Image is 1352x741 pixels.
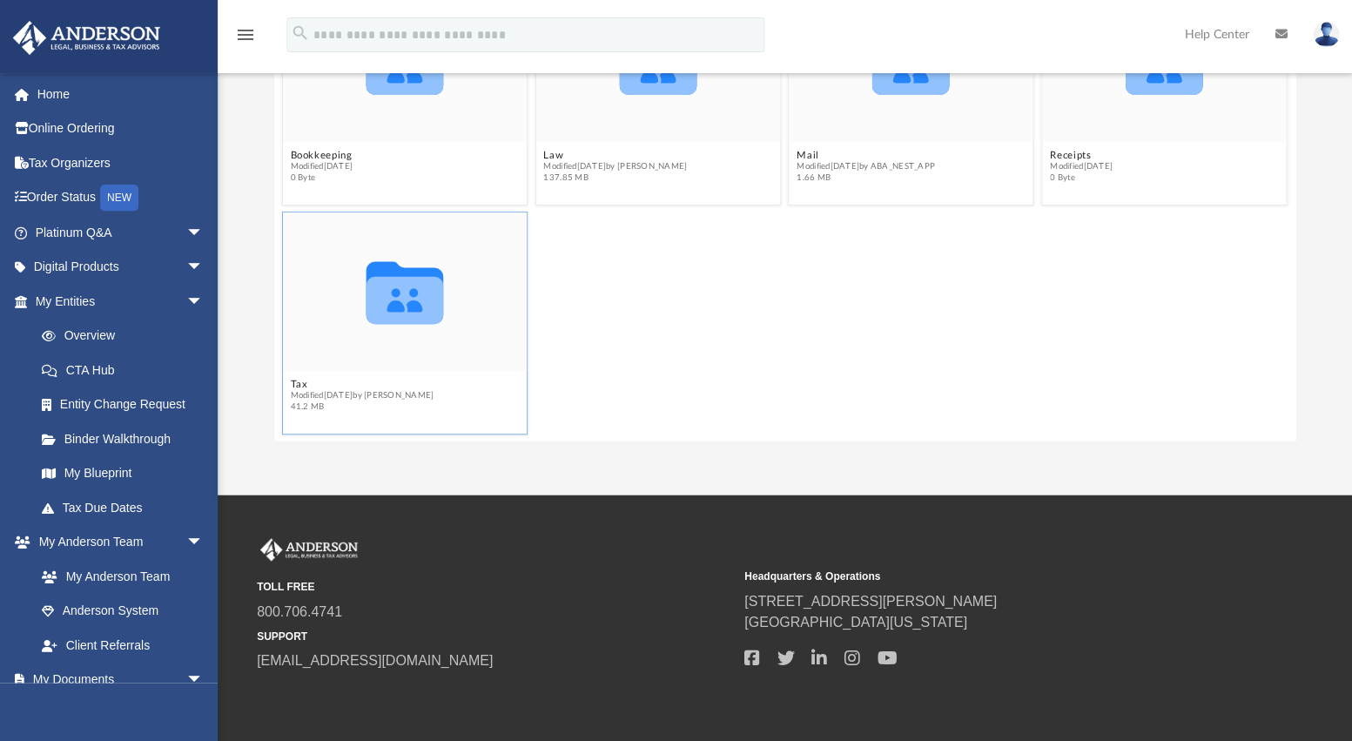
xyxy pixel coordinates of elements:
[274,45,1295,441] div: grid
[185,525,220,561] span: arrow_drop_down
[235,24,256,45] i: menu
[291,401,434,412] span: 41.2 MB
[185,284,220,320] span: arrow_drop_down
[797,172,935,183] span: 1.66 MB
[24,421,229,456] a: Binder Walkthrough
[797,149,935,160] button: Mail
[12,284,229,319] a: My Entitiesarrow_drop_down
[24,319,229,354] a: Overview
[744,614,967,629] a: [GEOGRAPHIC_DATA][US_STATE]
[257,652,493,667] a: [EMAIL_ADDRESS][DOMAIN_NAME]
[185,250,220,286] span: arrow_drop_down
[543,172,687,183] span: 137.85 MB
[744,593,997,608] a: [STREET_ADDRESS][PERSON_NAME]
[185,663,220,698] span: arrow_drop_down
[235,33,256,45] a: menu
[1313,22,1339,47] img: User Pic
[24,594,220,629] a: Anderson System
[291,172,353,183] span: 0 Byte
[291,378,434,389] button: Tax
[257,628,732,643] small: SUPPORT
[12,77,229,111] a: Home
[12,145,229,180] a: Tax Organizers
[257,603,342,618] a: 800.706.4741
[543,160,687,172] span: Modified [DATE] by [PERSON_NAME]
[12,111,229,146] a: Online Ordering
[24,456,220,491] a: My Blueprint
[24,628,220,663] a: Client Referrals
[24,490,229,525] a: Tax Due Dates
[257,538,361,561] img: Anderson Advisors Platinum Portal
[1050,149,1113,160] button: Receipts
[1050,160,1113,172] span: Modified [DATE]
[12,215,229,250] a: Platinum Q&Aarrow_drop_down
[12,663,220,697] a: My Documentsarrow_drop_down
[543,149,687,160] button: Law
[1050,172,1113,183] span: 0 Byte
[797,160,935,172] span: Modified [DATE] by ABA_NEST_APP
[291,389,434,401] span: Modified [DATE] by [PERSON_NAME]
[12,525,220,560] a: My Anderson Teamarrow_drop_down
[24,353,229,387] a: CTA Hub
[24,387,229,422] a: Entity Change Request
[744,569,1220,584] small: Headquarters & Operations
[8,21,165,55] img: Anderson Advisors Platinum Portal
[100,185,138,211] div: NEW
[257,579,732,595] small: TOLL FREE
[291,160,353,172] span: Modified [DATE]
[291,149,353,160] button: Bookkeeping
[12,250,229,285] a: Digital Productsarrow_drop_down
[291,24,310,43] i: search
[24,559,212,594] a: My Anderson Team
[12,180,229,216] a: Order StatusNEW
[185,215,220,251] span: arrow_drop_down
